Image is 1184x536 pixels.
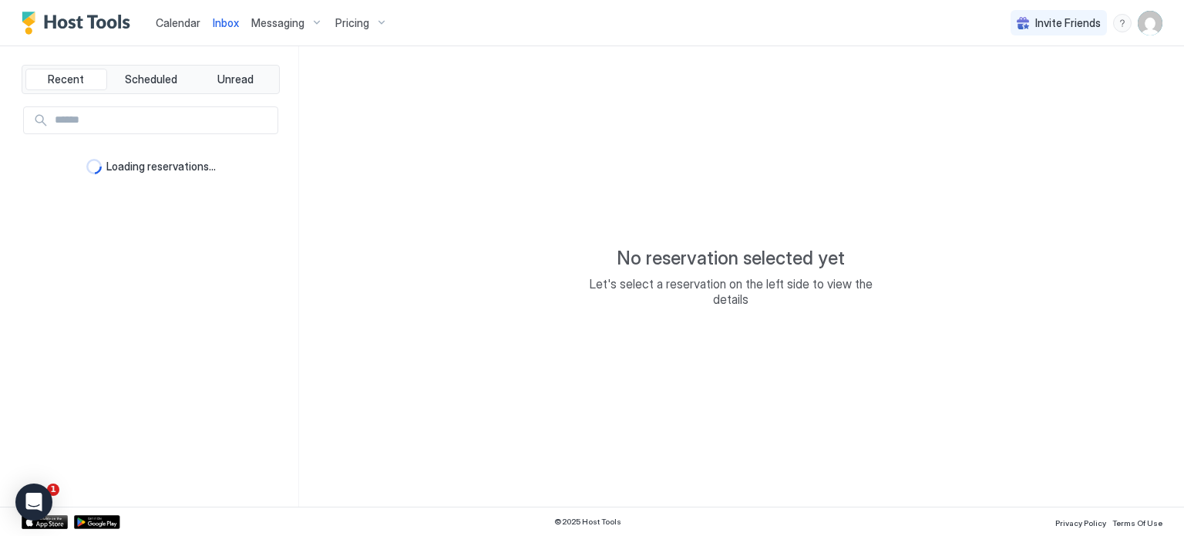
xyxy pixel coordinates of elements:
a: Google Play Store [74,515,120,529]
span: No reservation selected yet [617,247,845,270]
div: User profile [1138,11,1162,35]
span: Scheduled [125,72,177,86]
span: Messaging [251,16,304,30]
a: Calendar [156,15,200,31]
div: tab-group [22,65,280,94]
a: Inbox [213,15,239,31]
span: Unread [217,72,254,86]
a: Terms Of Use [1112,514,1162,530]
span: © 2025 Host Tools [554,517,621,527]
a: Privacy Policy [1055,514,1106,530]
span: Inbox [213,16,239,29]
div: loading [86,159,102,174]
input: Input Field [49,107,277,133]
a: App Store [22,515,68,529]
div: Open Intercom Messenger [15,484,52,521]
span: Terms Of Use [1112,518,1162,528]
span: 1 [47,484,59,496]
button: Scheduled [110,69,192,90]
a: Host Tools Logo [22,12,137,35]
span: Invite Friends [1035,16,1101,30]
button: Unread [194,69,276,90]
span: Let's select a reservation on the left side to view the details [577,276,885,307]
button: Recent [25,69,107,90]
span: Pricing [335,16,369,30]
span: Privacy Policy [1055,518,1106,528]
span: Calendar [156,16,200,29]
span: Loading reservations... [106,160,216,174]
span: Recent [48,72,84,86]
div: menu [1113,14,1132,32]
